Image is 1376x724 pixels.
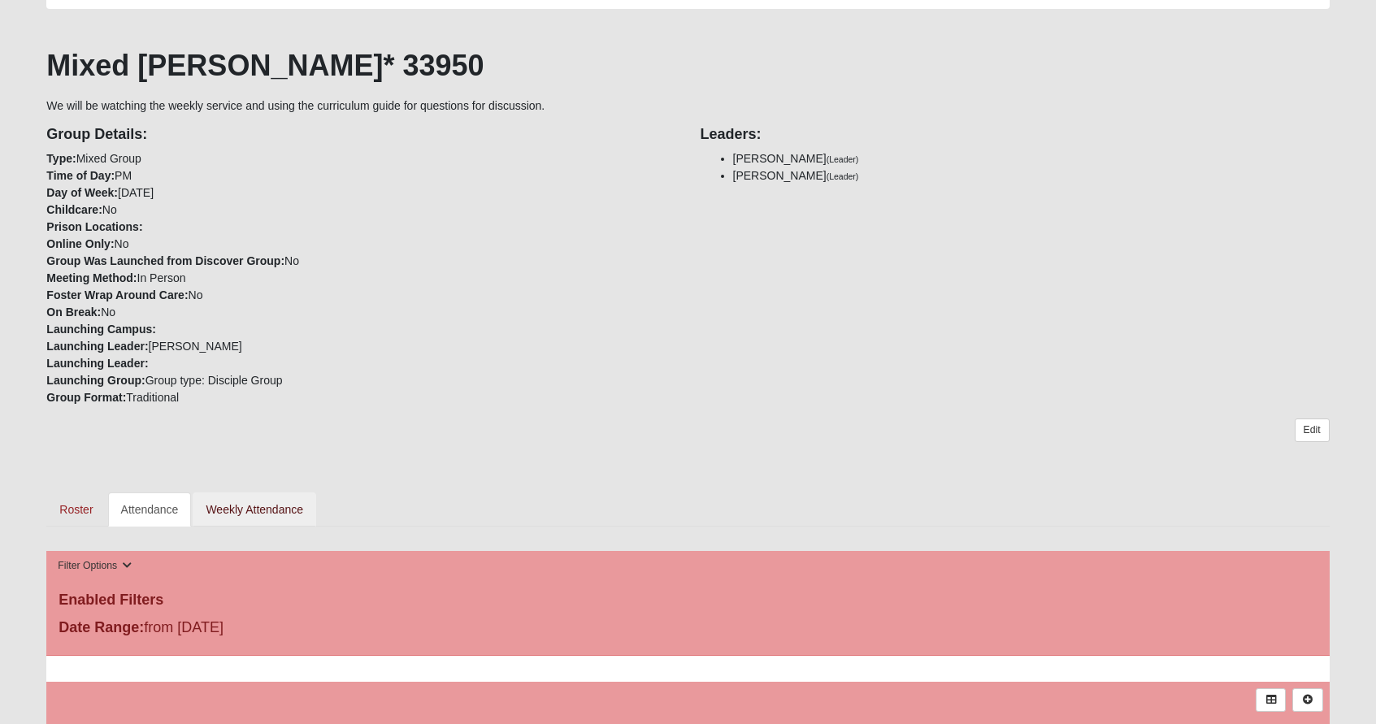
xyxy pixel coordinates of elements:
strong: Group Format: [46,391,126,404]
li: [PERSON_NAME] [733,167,1330,184]
div: Mixed Group PM [DATE] No No No In Person No No [PERSON_NAME] Group type: Disciple Group Traditional [34,115,688,406]
label: Date Range: [59,617,144,639]
small: (Leader) [827,154,859,164]
a: Alt+N [1292,688,1322,712]
a: Roster [46,492,106,527]
div: We will be watching the weekly service and using the curriculum guide for questions for discussion. [46,48,1329,527]
strong: Launching Group: [46,374,145,387]
strong: Time of Day: [46,169,115,182]
strong: Prison Locations: [46,220,142,233]
strong: Launching Leader: [46,357,148,370]
div: from [DATE] [46,617,474,643]
button: Filter Options [53,557,137,574]
strong: Group Was Launched from Discover Group: [46,254,284,267]
strong: Day of Week: [46,186,118,199]
strong: Launching Leader: [46,340,148,353]
a: Export to Excel [1256,688,1286,712]
strong: Childcare: [46,203,102,216]
h4: Leaders: [701,126,1330,144]
li: [PERSON_NAME] [733,150,1330,167]
strong: Foster Wrap Around Care: [46,288,188,301]
strong: Meeting Method: [46,271,137,284]
h4: Enabled Filters [59,592,1317,609]
a: Weekly Attendance [193,492,316,527]
strong: Type: [46,152,76,165]
a: Edit [1295,418,1330,442]
a: Attendance [108,492,192,527]
strong: Launching Campus: [46,323,156,336]
h1: Mixed [PERSON_NAME]* 33950 [46,48,1329,83]
h4: Group Details: [46,126,675,144]
strong: Online Only: [46,237,114,250]
strong: On Break: [46,306,101,319]
small: (Leader) [827,171,859,181]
